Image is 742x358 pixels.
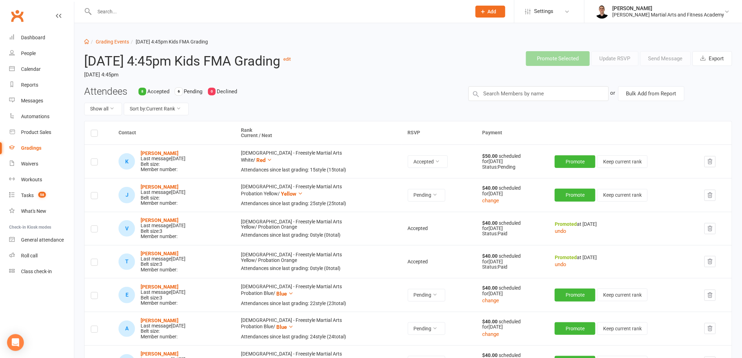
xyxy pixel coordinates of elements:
[141,184,178,190] a: [PERSON_NAME]
[468,86,609,101] input: Search Members by name
[21,66,41,72] div: Calendar
[235,245,402,278] td: [DEMOGRAPHIC_DATA] - Freestyle Martial Arts Yellow /
[9,172,74,188] a: Workouts
[141,284,178,290] a: [PERSON_NAME]
[21,269,52,274] div: Class check-in
[597,155,648,168] button: Keep current rank
[217,88,237,95] span: Declined
[408,225,428,231] span: Accepted
[555,189,595,201] button: Promote
[9,203,74,219] a: What's New
[276,290,294,298] button: Blue
[141,323,185,329] div: Last message [DATE]
[21,253,38,258] div: Roll call
[21,192,34,198] div: Tasks
[408,259,428,264] span: Accepted
[38,192,46,198] span: 58
[9,156,74,172] a: Waivers
[119,187,135,203] div: James Guo
[92,7,466,16] input: Search...
[281,191,296,197] span: Yellow
[21,82,38,88] div: Reports
[21,208,46,214] div: What's New
[555,255,692,260] div: at [DATE]
[124,103,189,115] button: Sort by:Current Rank
[482,296,499,305] button: change
[241,301,395,306] div: Attendances since last grading: 22 style ( 23 total)
[96,39,129,45] a: Grading Events
[141,150,178,156] a: [PERSON_NAME]
[141,217,178,223] a: [PERSON_NAME]
[9,46,74,61] a: People
[408,289,445,302] button: Pending
[119,320,135,337] div: Alyssa Black
[119,287,135,303] div: Ethan Luff
[488,9,497,14] span: Add
[241,232,395,238] div: Attendances since last grading: 0 style ( 0 total)
[141,351,178,357] a: [PERSON_NAME]
[555,260,566,269] button: undo
[241,266,395,271] div: Attendances since last grading: 0 style ( 0 total)
[141,318,178,323] a: [PERSON_NAME]
[141,251,185,273] div: Belt size: 3 Member number:
[482,285,499,291] strong: $40.00
[555,322,595,335] button: Promote
[141,251,178,256] a: [PERSON_NAME]
[408,322,445,335] button: Pending
[597,289,648,301] button: Keep current rank
[84,51,348,68] h2: [DATE] 4:45pm Kids FMA Grading
[235,178,402,212] td: [DEMOGRAPHIC_DATA] - Freestyle Martial Arts Probation Yellow /
[482,319,542,330] div: scheduled for [DATE]
[9,140,74,156] a: Gradings
[555,227,566,235] button: undo
[112,121,235,145] th: Contact
[235,312,402,345] td: [DEMOGRAPHIC_DATA] - Freestyle Martial Arts Probation Blue /
[555,155,595,168] button: Promote
[283,56,291,62] a: edit
[482,221,542,231] div: scheduled for [DATE]
[482,185,499,191] strong: $40.00
[482,264,542,270] div: Status: Paid
[9,30,74,46] a: Dashboard
[482,330,499,338] button: change
[475,6,505,18] button: Add
[555,289,595,301] button: Promote
[408,155,448,168] button: Accepted
[21,161,38,167] div: Waivers
[611,86,615,100] div: or
[482,319,499,324] strong: $40.00
[613,12,724,18] div: [PERSON_NAME] Martial Arts and Fitness Academy
[241,167,395,173] div: Attendances since last grading: 15 style ( 15 total)
[276,324,287,330] span: Blue
[141,190,185,195] div: Last message [DATE]
[175,88,183,95] div: 6
[9,232,74,248] a: General attendance kiosk mode
[141,256,185,262] div: Last message [DATE]
[595,5,609,19] img: thumb_image1729140307.png
[21,114,49,119] div: Automations
[9,109,74,124] a: Automations
[597,322,648,335] button: Keep current rank
[482,153,499,159] strong: $50.00
[482,196,499,205] button: change
[276,323,294,331] button: Blue
[21,98,43,103] div: Messages
[21,35,45,40] div: Dashboard
[235,144,402,178] td: [DEMOGRAPHIC_DATA] - Freestyle Martial Arts White /
[276,291,287,297] span: Blue
[9,61,74,77] a: Calendar
[482,220,499,226] strong: $40.00
[8,7,26,25] a: Clubworx
[147,88,169,95] span: Accepted
[241,334,395,339] div: Attendances since last grading: 24 style ( 24 total)
[129,38,208,46] li: [DATE] 4:45pm Kids FMA Grading
[555,255,577,260] strong: Promoted
[693,51,732,66] button: Export
[119,153,135,170] div: Kaine Edward
[9,264,74,279] a: Class kiosk mode
[141,284,185,306] div: Belt size: 3 Member number:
